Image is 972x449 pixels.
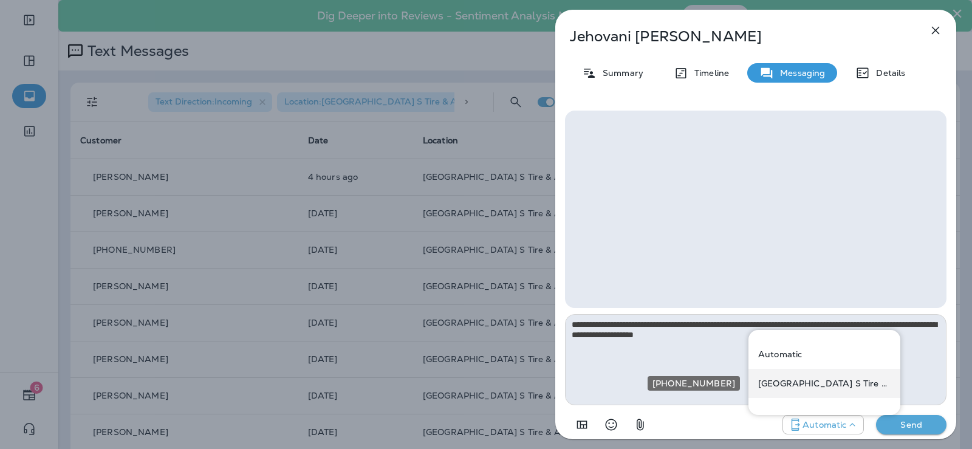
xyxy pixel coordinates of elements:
[648,376,740,391] div: [PHONE_NUMBER]
[876,415,946,434] button: Send
[570,28,902,45] p: Jehovani [PERSON_NAME]
[870,68,905,78] p: Details
[597,68,643,78] p: Summary
[599,413,623,437] button: Select an emoji
[688,68,729,78] p: Timeline
[758,379,891,388] p: [GEOGRAPHIC_DATA] S Tire & Auto Service
[748,369,900,398] div: +1 (301) 975-0024
[803,420,846,430] p: Automatic
[886,419,937,430] p: Send
[774,68,825,78] p: Messaging
[570,413,594,437] button: Add in a premade template
[758,349,802,359] p: Automatic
